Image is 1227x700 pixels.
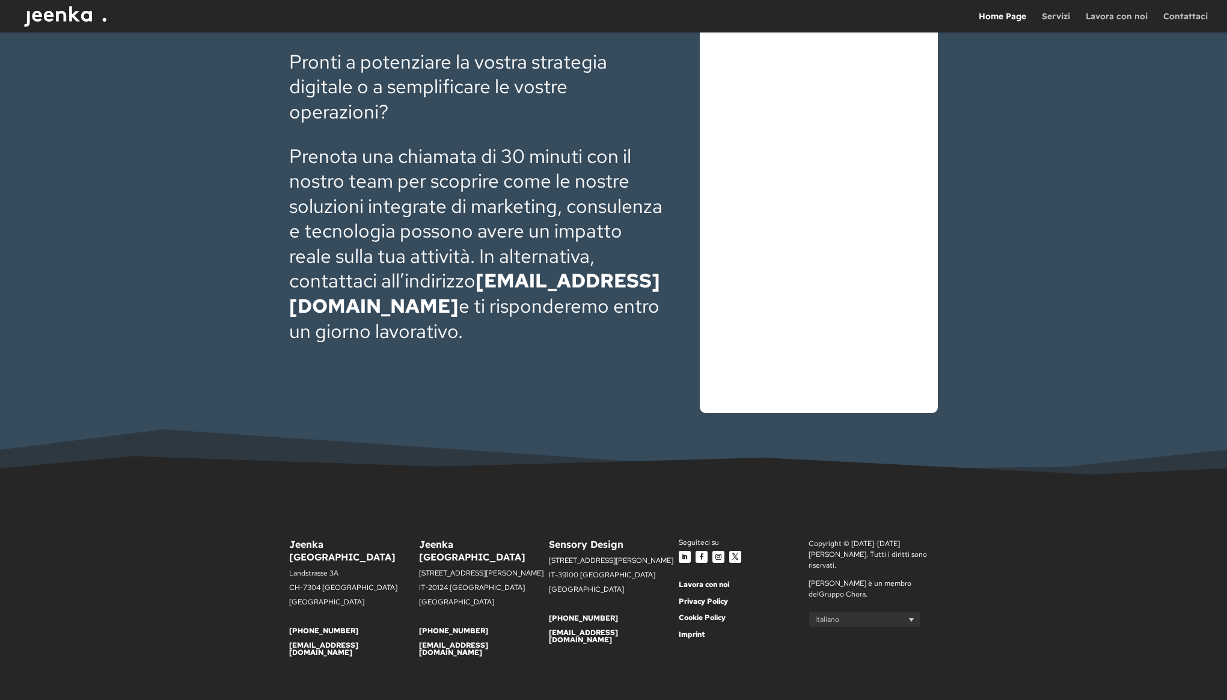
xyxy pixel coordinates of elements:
a: Home Page [979,12,1026,32]
a: Lavora con noi [1086,12,1148,32]
p: [GEOGRAPHIC_DATA] [289,598,419,613]
p: [STREET_ADDRESS][PERSON_NAME] [419,570,549,584]
a: Gruppo Chora [819,589,866,599]
p: Prenota una chiamata di 30 minuti con il nostro team per scoprire come le nostre soluzioni integr... [289,144,664,344]
p: IT-39100 [GEOGRAPHIC_DATA] [549,571,679,586]
p: [GEOGRAPHIC_DATA] [419,598,549,613]
a: [PHONE_NUMBER] [419,626,488,636]
span: Italiano [815,615,839,625]
a: Servizi [1042,12,1070,32]
a: [EMAIL_ADDRESS][DOMAIN_NAME] [289,268,660,319]
a: Italiano [809,612,920,627]
h6: Jeenka [GEOGRAPHIC_DATA] [289,538,419,570]
p: [PERSON_NAME] è un membro del . [809,578,938,600]
a: [EMAIL_ADDRESS][DOMAIN_NAME] [549,628,618,645]
p: [GEOGRAPHIC_DATA] [549,586,679,600]
a: Segui su Instagram [712,551,724,563]
p: Landstrasse 3A [289,570,419,584]
p: CH-7304 [GEOGRAPHIC_DATA] [289,584,419,598]
span: Copyright © [DATE]-[DATE] [PERSON_NAME]. Tutti i diritti sono riservati. [809,539,927,570]
div: Seguiteci su [679,538,809,548]
a: Lavora con noi [679,580,729,589]
a: Contattaci [1163,12,1208,32]
a: [EMAIL_ADDRESS][DOMAIN_NAME] [289,640,358,657]
a: Imprint [679,630,705,639]
a: Privacy Policy [679,597,728,606]
a: [PHONE_NUMBER] [289,626,358,636]
a: [PHONE_NUMBER] [549,613,618,623]
h6: Jeenka [GEOGRAPHIC_DATA] [419,538,549,570]
h6: Sensory Design [549,538,679,557]
p: Pronti a potenziare la vostra strategia digitale o a semplificare le vostre operazioni? [289,49,664,144]
a: Segui su Facebook [696,551,708,563]
a: Cookie Policy [679,613,726,622]
a: [EMAIL_ADDRESS][DOMAIN_NAME] [419,640,488,657]
a: Segui su X [729,551,741,563]
p: [STREET_ADDRESS][PERSON_NAME] [549,557,679,571]
p: IT-20124 [GEOGRAPHIC_DATA] [419,584,549,598]
a: Segui su LinkedIn [679,551,691,563]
